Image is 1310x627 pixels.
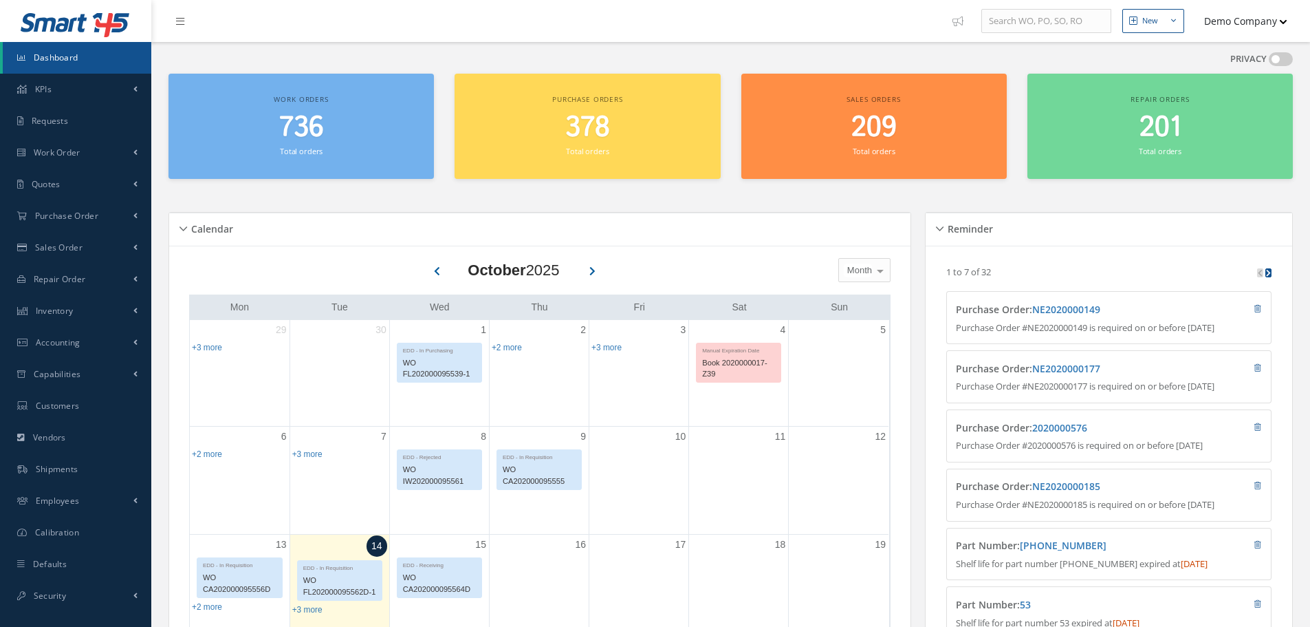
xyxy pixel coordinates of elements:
a: October 9, 2025 [578,427,589,447]
a: September 30, 2025 [373,320,389,340]
td: October 2, 2025 [489,320,589,427]
a: Sunday [828,299,851,316]
span: Month [844,264,872,277]
td: October 10, 2025 [589,426,689,535]
span: Vendors [33,432,66,443]
div: EDD - In Requisition [197,558,282,570]
div: WO CA202000095556D [197,570,282,597]
td: October 8, 2025 [389,426,489,535]
span: 201 [1139,108,1181,147]
span: Security [34,590,66,602]
a: October 14, 2025 [367,535,387,557]
span: KPIs [35,83,52,95]
a: October 13, 2025 [273,535,290,555]
span: Repair Order [34,273,86,285]
a: Show 3 more events [192,343,222,352]
span: Purchase orders [552,94,623,104]
div: EDD - In Requisition [497,450,581,462]
a: October 8, 2025 [478,427,489,447]
span: Shipments [36,463,78,475]
a: Show 3 more events [591,343,622,352]
a: September 29, 2025 [273,320,290,340]
a: October 18, 2025 [772,535,789,555]
td: October 1, 2025 [389,320,489,427]
span: Repair orders [1131,94,1189,104]
p: Purchase Order #NE2020000149 is required on or before [DATE] [956,321,1262,335]
span: Inventory [36,305,74,317]
span: : [1017,598,1031,611]
td: October 6, 2025 [190,426,290,535]
span: : [1017,539,1106,552]
td: September 30, 2025 [290,320,389,427]
span: Accounting [36,337,80,348]
a: 2020000576 [1032,421,1087,434]
small: Total orders [1139,146,1181,156]
div: WO FL202000095539-1 [397,355,481,383]
td: October 5, 2025 [789,320,888,427]
span: Employees [36,495,80,507]
a: Show 2 more events [492,343,522,352]
h4: Purchase Order [956,423,1181,434]
span: Calibration [35,527,79,538]
span: Purchase Order [35,210,98,222]
a: NE2020000177 [1032,362,1100,375]
div: New [1142,15,1158,27]
span: 736 [279,108,324,147]
a: October 6, 2025 [279,427,290,447]
div: EDD - Rejected [397,450,481,462]
span: : [1029,480,1100,493]
td: October 9, 2025 [489,426,589,535]
div: WO FL202000095562D-1 [298,573,382,600]
h4: Purchase Order [956,304,1181,316]
p: Purchase Order #2020000576 is required on or before [DATE] [956,439,1262,453]
a: Show 3 more events [292,605,323,615]
small: Total orders [853,146,895,156]
div: EDD - In Purchasing [397,343,481,355]
span: [DATE] [1181,557,1208,570]
span: Sales orders [847,94,900,104]
span: Sales Order [35,242,83,253]
button: New [1122,9,1184,33]
a: Friday [631,299,648,316]
div: WO CA202000095564D [397,570,481,597]
p: 1 to 7 of 32 [946,266,991,278]
td: October 12, 2025 [789,426,888,535]
a: October 7, 2025 [378,427,389,447]
b: October [468,262,525,279]
h4: Part Number [956,599,1181,611]
span: : [1029,303,1100,316]
a: October 16, 2025 [572,535,589,555]
span: Work orders [274,94,328,104]
td: October 7, 2025 [290,426,389,535]
div: Book 2020000017-Z39 [697,355,780,383]
a: Thursday [528,299,550,316]
a: October 2, 2025 [578,320,589,340]
h4: Purchase Order [956,481,1181,493]
a: NE2020000149 [1032,303,1100,316]
input: Search WO, PO, SO, RO [981,9,1111,34]
a: October 4, 2025 [778,320,789,340]
td: October 3, 2025 [589,320,689,427]
small: Total orders [280,146,323,156]
a: Repair orders 201 Total orders [1027,74,1293,179]
p: Shelf life for part number [PHONE_NUMBER] expired at [956,557,1262,571]
p: Purchase Order #NE2020000185 is required on or before [DATE] [956,498,1262,512]
div: EDD - In Requisition [298,561,382,573]
div: Manual Expiration Date [697,343,780,355]
span: Requests [32,115,68,127]
a: [PHONE_NUMBER] [1020,539,1106,552]
span: 378 [565,108,610,147]
a: October 5, 2025 [877,320,888,340]
td: October 11, 2025 [689,426,789,535]
span: Work Order [34,147,80,158]
td: September 29, 2025 [190,320,290,427]
div: 2025 [468,259,559,281]
span: Quotes [32,178,61,190]
a: Show 2 more events [192,602,222,612]
span: Defaults [33,558,67,570]
a: October 12, 2025 [872,427,888,447]
a: Purchase orders 378 Total orders [455,74,720,179]
a: Show 2 more events [192,449,222,459]
a: Wednesday [427,299,452,316]
span: Capabilities [34,368,81,380]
